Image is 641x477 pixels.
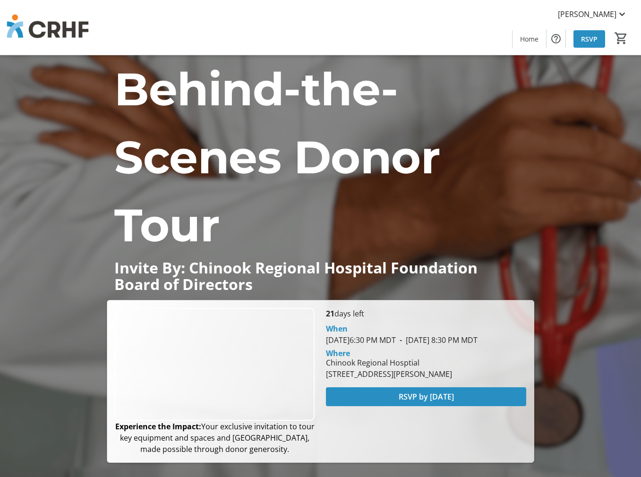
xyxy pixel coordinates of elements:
span: Home [520,34,538,44]
span: RSVP by [DATE] [399,391,454,402]
div: When [326,323,348,334]
p: days left [326,308,526,319]
button: Cart [613,30,630,47]
button: Help [547,29,565,48]
span: 21 [326,308,334,319]
button: RSVP by [DATE] [326,387,526,406]
button: [PERSON_NAME] [550,7,635,22]
span: - [396,335,406,345]
strong: Experience the Impact: [115,421,201,432]
span: Your exclusive invitation to tour key equipment and spaces and [GEOGRAPHIC_DATA], made possible t... [120,421,315,454]
span: [PERSON_NAME] [558,9,616,20]
div: Chinook Regional Hosptial [326,357,452,368]
a: RSVP [573,30,605,48]
img: Campaign CTA Media Photo [115,308,315,420]
p: Invite By: Chinook Regional Hospital Foundation Board of Directors [114,259,527,292]
span: [DATE] 8:30 PM MDT [396,335,478,345]
span: [DATE] 6:30 PM MDT [326,335,396,345]
span: RSVP [581,34,598,44]
a: Home [513,30,546,48]
img: Chinook Regional Hospital Foundation's Logo [6,4,90,51]
div: Where [326,349,350,357]
div: [STREET_ADDRESS][PERSON_NAME] [326,368,452,380]
span: Behind-the-Scenes Donor Tour [114,61,440,253]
